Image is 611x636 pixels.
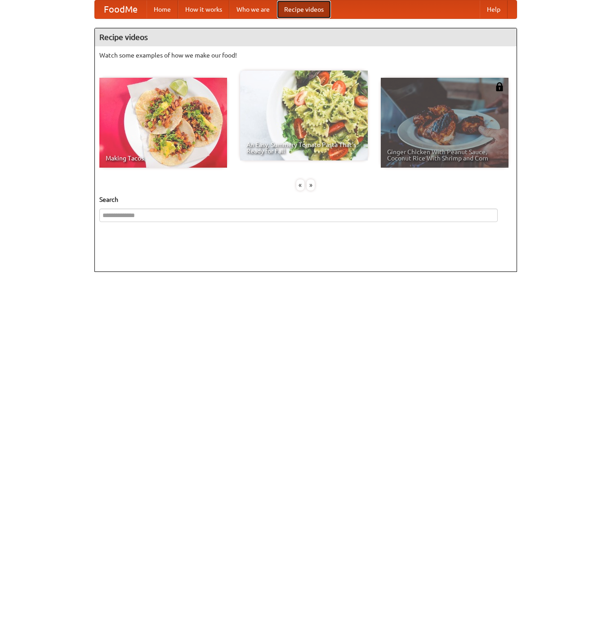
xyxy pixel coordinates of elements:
span: Making Tacos [106,155,221,161]
a: How it works [178,0,229,18]
a: Making Tacos [99,78,227,168]
p: Watch some examples of how we make our food! [99,51,512,60]
a: Recipe videos [277,0,331,18]
a: FoodMe [95,0,147,18]
img: 483408.png [495,82,504,91]
h5: Search [99,195,512,204]
div: « [296,179,304,191]
a: Help [480,0,508,18]
span: An Easy, Summery Tomato Pasta That's Ready for Fall [246,142,361,154]
div: » [307,179,315,191]
a: Who we are [229,0,277,18]
a: Home [147,0,178,18]
h4: Recipe videos [95,28,517,46]
a: An Easy, Summery Tomato Pasta That's Ready for Fall [240,71,368,160]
